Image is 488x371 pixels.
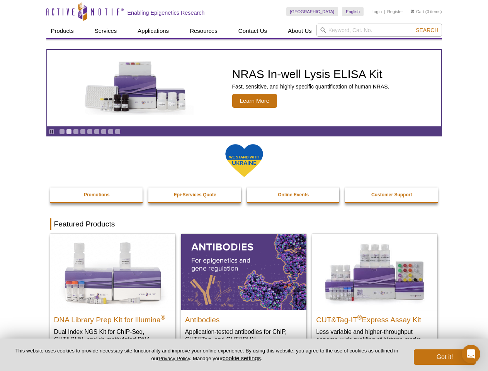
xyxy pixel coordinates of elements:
a: Go to slide 4 [80,129,86,134]
strong: Online Events [278,192,309,197]
a: All Antibodies Antibodies Application-tested antibodies for ChIP, CUT&Tag, and CUT&RUN. [181,234,306,351]
a: Toggle autoplay [49,129,54,134]
a: Promotions [50,187,144,202]
sup: ® [161,314,165,320]
a: DNA Library Prep Kit for Illumina DNA Library Prep Kit for Illumina® Dual Index NGS Kit for ChIP-... [50,234,175,359]
a: Go to slide 5 [87,129,93,134]
sup: ® [357,314,362,320]
button: Got it! [414,349,476,365]
h2: Featured Products [50,218,438,230]
article: NRAS In-well Lysis ELISA Kit [47,50,441,126]
p: This website uses cookies to provide necessary site functionality and improve your online experie... [12,347,401,362]
li: | [384,7,385,16]
a: CUT&Tag-IT® Express Assay Kit CUT&Tag-IT®Express Assay Kit Less variable and higher-throughput ge... [312,234,437,351]
h2: CUT&Tag-IT Express Assay Kit [316,312,434,324]
h2: NRAS In-well Lysis ELISA Kit [232,68,389,80]
a: English [342,7,364,16]
a: Go to slide 1 [59,129,65,134]
input: Keyword, Cat. No. [316,24,442,37]
span: Learn More [232,94,277,108]
img: DNA Library Prep Kit for Illumina [50,234,175,310]
a: Products [46,24,78,38]
p: Dual Index NGS Kit for ChIP-Seq, CUT&RUN, and ds methylated DNA assays. [54,328,172,351]
img: CUT&Tag-IT® Express Assay Kit [312,234,437,310]
img: All Antibodies [181,234,306,310]
p: Application-tested antibodies for ChIP, CUT&Tag, and CUT&RUN. [185,328,303,344]
a: Privacy Policy [158,356,190,361]
a: Online Events [247,187,340,202]
a: Go to slide 9 [115,129,121,134]
span: Search [416,27,438,33]
a: Go to slide 8 [108,129,114,134]
a: NRAS In-well Lysis ELISA Kit NRAS In-well Lysis ELISA Kit Fast, sensitive, and highly specific qu... [47,50,441,126]
h2: Antibodies [185,312,303,324]
a: Login [371,9,382,14]
img: We Stand With Ukraine [225,143,264,178]
a: Go to slide 3 [73,129,79,134]
a: Applications [133,24,173,38]
h2: Enabling Epigenetics Research [128,9,205,16]
a: Go to slide 2 [66,129,72,134]
a: Services [90,24,122,38]
div: Open Intercom Messenger [462,345,480,363]
strong: Epi-Services Quote [174,192,216,197]
a: Go to slide 7 [101,129,107,134]
button: Search [413,27,440,34]
a: Customer Support [345,187,439,202]
li: (0 items) [411,7,442,16]
a: Epi-Services Quote [148,187,242,202]
strong: Customer Support [371,192,412,197]
a: Resources [185,24,222,38]
a: Go to slide 6 [94,129,100,134]
img: NRAS In-well Lysis ELISA Kit [78,61,194,115]
img: Your Cart [411,9,414,13]
h2: DNA Library Prep Kit for Illumina [54,312,172,324]
a: Contact Us [234,24,272,38]
a: Cart [411,9,424,14]
button: cookie settings [223,355,261,361]
p: Less variable and higher-throughput genome-wide profiling of histone marks​. [316,328,434,344]
strong: Promotions [84,192,110,197]
p: Fast, sensitive, and highly specific quantification of human NRAS. [232,83,389,90]
a: Register [387,9,403,14]
a: About Us [283,24,316,38]
a: [GEOGRAPHIC_DATA] [286,7,338,16]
